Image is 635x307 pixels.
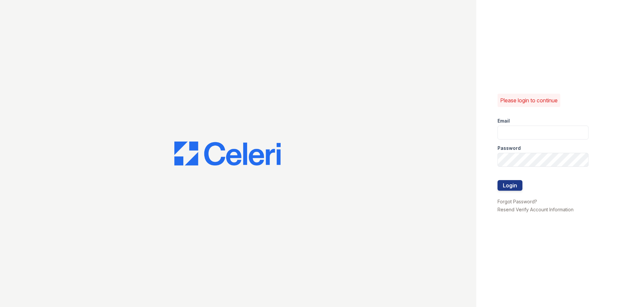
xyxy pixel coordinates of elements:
button: Login [498,180,522,191]
img: CE_Logo_Blue-a8612792a0a2168367f1c8372b55b34899dd931a85d93a1a3d3e32e68fde9ad4.png [174,142,281,165]
p: Please login to continue [500,96,558,104]
label: Email [498,118,510,124]
label: Password [498,145,521,152]
a: Resend Verify Account Information [498,207,574,212]
a: Forgot Password? [498,199,537,204]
